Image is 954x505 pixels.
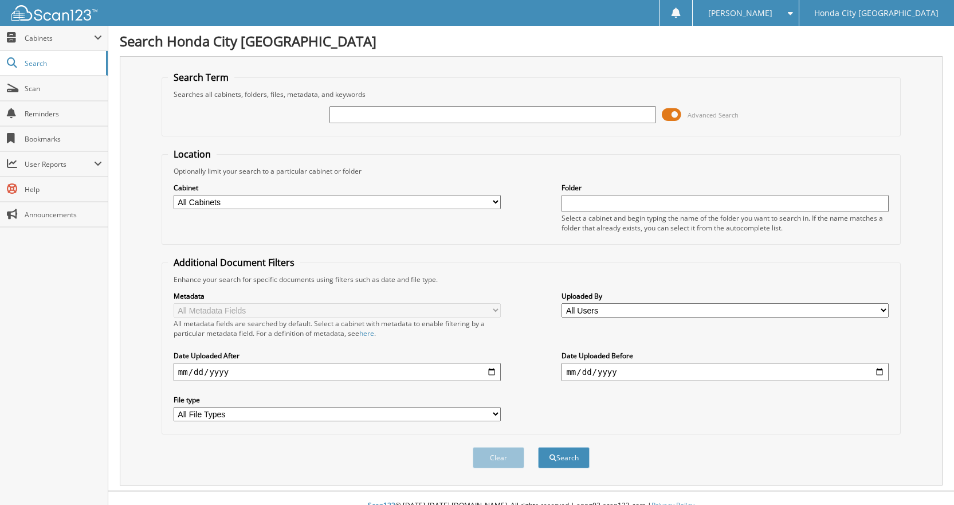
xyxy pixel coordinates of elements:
[168,71,234,84] legend: Search Term
[562,291,889,301] label: Uploaded By
[174,363,501,381] input: start
[359,328,374,338] a: here
[708,10,772,17] span: [PERSON_NAME]
[25,185,102,194] span: Help
[174,291,501,301] label: Metadata
[562,183,889,193] label: Folder
[25,84,102,93] span: Scan
[25,210,102,220] span: Announcements
[473,447,524,468] button: Clear
[168,275,894,284] div: Enhance your search for specific documents using filters such as date and file type.
[25,33,94,43] span: Cabinets
[25,58,100,68] span: Search
[11,5,97,21] img: scan123-logo-white.svg
[25,159,94,169] span: User Reports
[168,256,300,269] legend: Additional Document Filters
[562,363,889,381] input: end
[174,351,501,361] label: Date Uploaded After
[120,32,943,50] h1: Search Honda City [GEOGRAPHIC_DATA]
[562,351,889,361] label: Date Uploaded Before
[168,148,217,160] legend: Location
[168,89,894,99] div: Searches all cabinets, folders, files, metadata, and keywords
[562,213,889,233] div: Select a cabinet and begin typing the name of the folder you want to search in. If the name match...
[174,395,501,405] label: File type
[174,183,501,193] label: Cabinet
[538,447,590,468] button: Search
[814,10,939,17] span: Honda City [GEOGRAPHIC_DATA]
[168,166,894,176] div: Optionally limit your search to a particular cabinet or folder
[25,109,102,119] span: Reminders
[25,134,102,144] span: Bookmarks
[174,319,501,338] div: All metadata fields are searched by default. Select a cabinet with metadata to enable filtering b...
[688,111,739,119] span: Advanced Search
